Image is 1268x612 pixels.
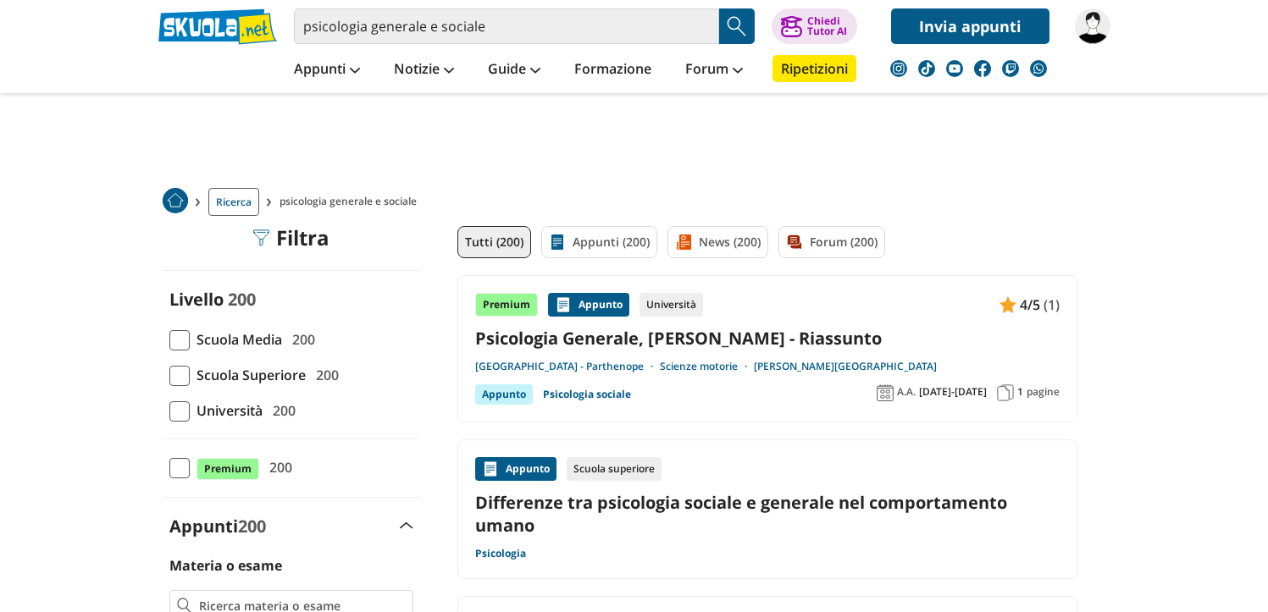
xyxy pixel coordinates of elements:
[238,515,266,538] span: 200
[294,8,719,44] input: Cerca appunti, riassunti o versioni
[285,328,315,350] span: 200
[484,55,545,85] a: Guide
[919,385,987,399] span: [DATE]-[DATE]
[772,8,857,44] button: ChiediTutor AI
[163,188,188,216] a: Home
[997,384,1014,401] img: Pagine
[1044,294,1060,316] span: (1)
[660,360,754,373] a: Scienze motorie
[549,234,566,251] img: Appunti filtro contenuto
[475,360,660,373] a: [GEOGRAPHIC_DATA] - Parthenope
[570,55,656,85] a: Formazione
[1017,385,1023,399] span: 1
[891,8,1049,44] a: Invia appunti
[541,226,657,258] a: Appunti (200)
[1020,294,1040,316] span: 4/5
[197,458,259,480] span: Premium
[163,188,188,213] img: Home
[228,288,256,311] span: 200
[475,293,538,317] div: Premium
[675,234,692,251] img: News filtro contenuto
[640,293,703,317] div: Università
[974,60,991,77] img: facebook
[252,229,269,246] img: Filtra filtri mobile
[482,460,499,477] img: Appunti contenuto
[475,457,556,481] div: Appunto
[724,14,750,39] img: Cerca appunti, riassunti o versioni
[190,400,263,422] span: Università
[1030,60,1047,77] img: WhatsApp
[772,55,856,82] a: Ripetizioni
[897,385,916,399] span: A.A.
[543,384,631,405] a: Psicologia sociale
[890,60,907,77] img: instagram
[169,556,282,575] label: Materia o esame
[390,55,458,85] a: Notizie
[786,234,803,251] img: Forum filtro contenuto
[1002,60,1019,77] img: twitch
[169,515,266,538] label: Appunti
[475,491,1060,537] a: Differenze tra psicologia sociale e generale nel comportamento umano
[1075,8,1110,44] img: eleonoramaglia
[190,328,282,350] span: Scuola Media
[999,296,1016,313] img: Appunti contenuto
[1027,385,1060,399] span: pagine
[754,360,937,373] a: [PERSON_NAME][GEOGRAPHIC_DATA]
[266,400,296,422] span: 200
[290,55,364,85] a: Appunti
[252,226,329,250] div: Filtra
[778,226,885,258] a: Forum (200)
[807,16,847,36] div: Chiedi Tutor AI
[918,60,935,77] img: tiktok
[475,547,526,560] a: Psicologia
[946,60,963,77] img: youtube
[263,456,292,478] span: 200
[280,188,424,216] span: psicologia generale e sociale
[190,364,306,386] span: Scuola Superiore
[169,288,224,311] label: Livello
[555,296,572,313] img: Appunti contenuto
[681,55,747,85] a: Forum
[548,293,629,317] div: Appunto
[877,384,894,401] img: Anno accademico
[567,457,662,481] div: Scuola superiore
[475,327,1060,350] a: Psicologia Generale, [PERSON_NAME] - Riassunto
[309,364,339,386] span: 200
[475,384,533,405] div: Appunto
[457,226,531,258] a: Tutti (200)
[208,188,259,216] a: Ricerca
[400,522,413,529] img: Apri e chiudi sezione
[719,8,755,44] button: Search Button
[667,226,768,258] a: News (200)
